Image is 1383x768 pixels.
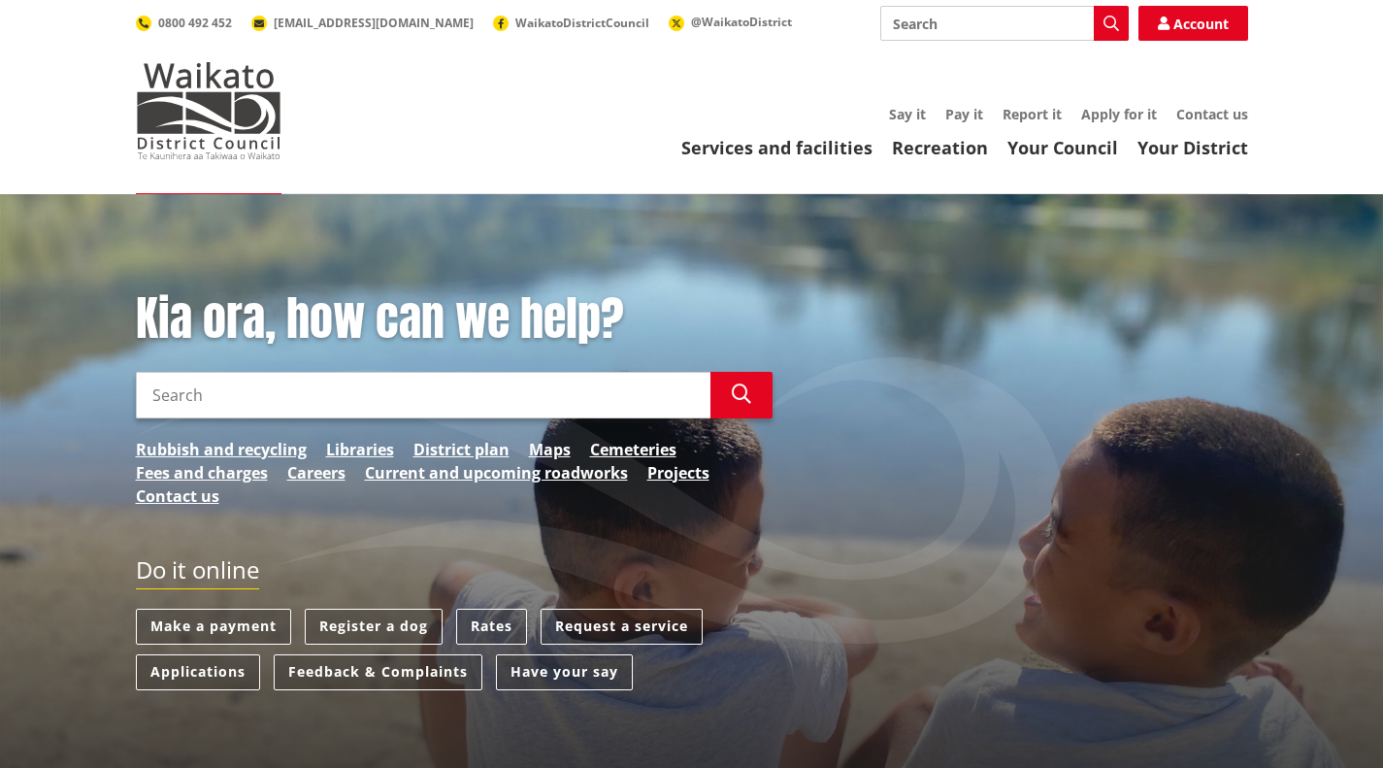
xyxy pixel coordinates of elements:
[251,15,474,31] a: [EMAIL_ADDRESS][DOMAIN_NAME]
[681,136,873,159] a: Services and facilities
[287,461,346,484] a: Careers
[590,438,676,461] a: Cemeteries
[136,556,259,590] h2: Do it online
[1003,105,1062,123] a: Report it
[1176,105,1248,123] a: Contact us
[413,438,510,461] a: District plan
[493,15,649,31] a: WaikatoDistrictCouncil
[892,136,988,159] a: Recreation
[945,105,983,123] a: Pay it
[158,15,232,31] span: 0800 492 452
[136,62,281,159] img: Waikato District Council - Te Kaunihera aa Takiwaa o Waikato
[365,461,628,484] a: Current and upcoming roadworks
[1081,105,1157,123] a: Apply for it
[136,438,307,461] a: Rubbish and recycling
[669,14,792,30] a: @WaikatoDistrict
[541,609,703,645] a: Request a service
[889,105,926,123] a: Say it
[136,654,260,690] a: Applications
[515,15,649,31] span: WaikatoDistrictCouncil
[136,484,219,508] a: Contact us
[880,6,1129,41] input: Search input
[326,438,394,461] a: Libraries
[1137,136,1248,159] a: Your District
[274,15,474,31] span: [EMAIL_ADDRESS][DOMAIN_NAME]
[1138,6,1248,41] a: Account
[274,654,482,690] a: Feedback & Complaints
[136,15,232,31] a: 0800 492 452
[529,438,571,461] a: Maps
[647,461,709,484] a: Projects
[456,609,527,645] a: Rates
[691,14,792,30] span: @WaikatoDistrict
[136,291,773,348] h1: Kia ora, how can we help?
[496,654,633,690] a: Have your say
[305,609,443,645] a: Register a dog
[136,461,268,484] a: Fees and charges
[136,609,291,645] a: Make a payment
[1007,136,1118,159] a: Your Council
[136,372,710,418] input: Search input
